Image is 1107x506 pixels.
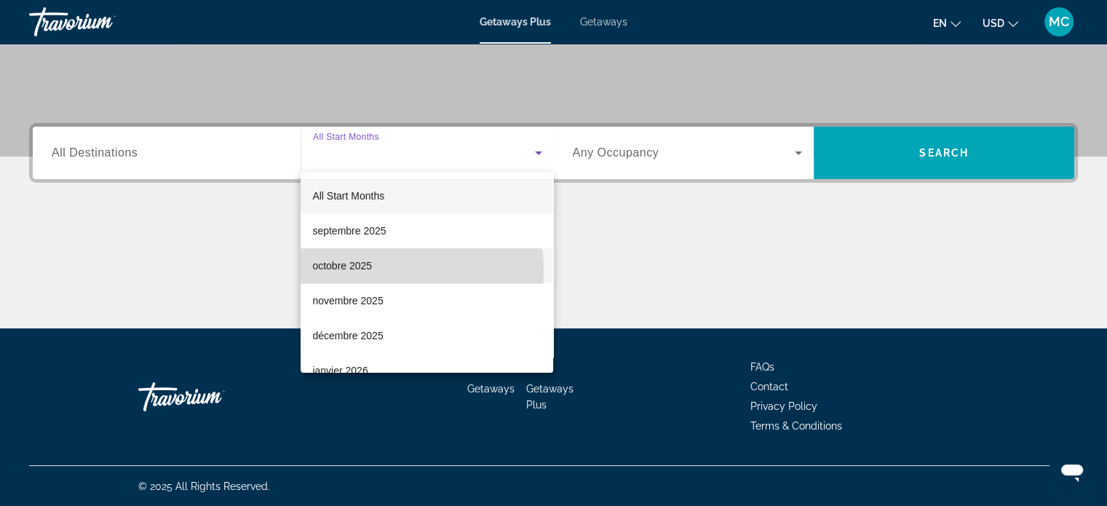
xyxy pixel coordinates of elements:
[312,292,383,309] span: novembre 2025
[312,190,384,202] span: All Start Months
[1049,448,1095,494] iframe: Bouton de lancement de la fenêtre de messagerie
[312,257,372,274] span: octobre 2025
[312,222,386,240] span: septembre 2025
[312,327,383,344] span: décembre 2025
[312,362,368,379] span: janvier 2026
